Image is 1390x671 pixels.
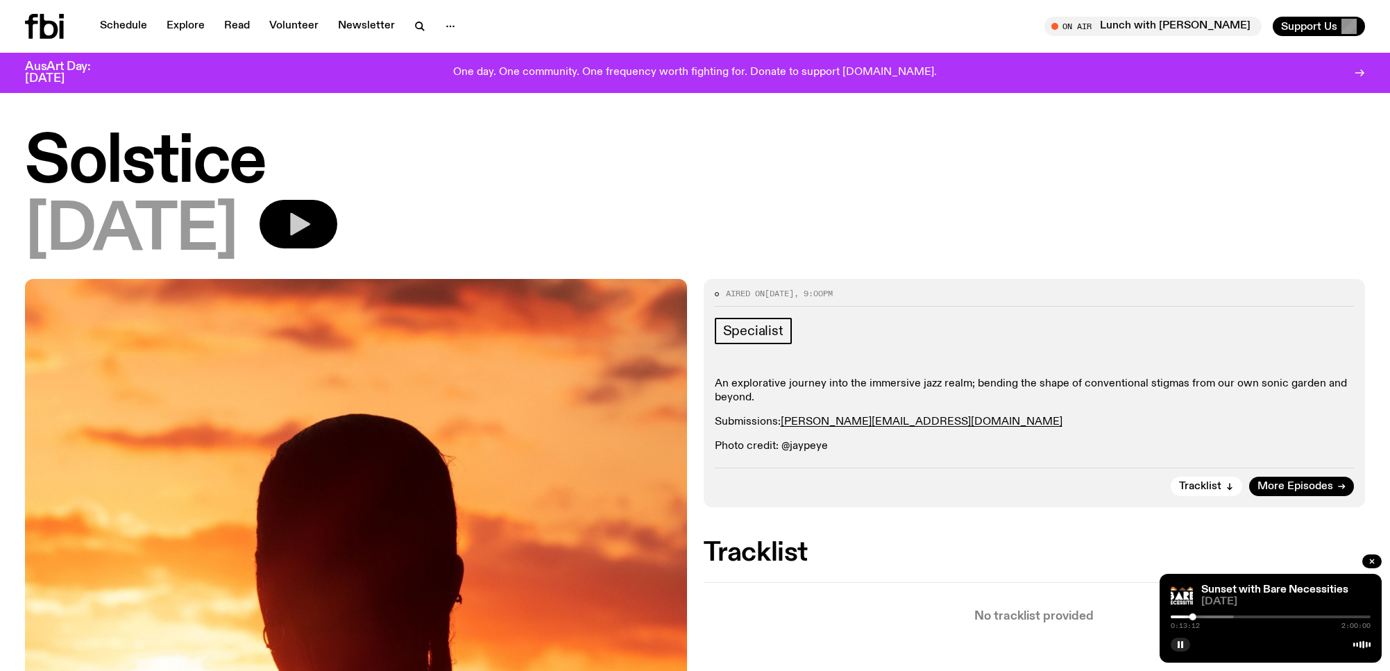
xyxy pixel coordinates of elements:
button: On AirLunch with [PERSON_NAME] [1044,17,1262,36]
a: Explore [158,17,213,36]
a: [PERSON_NAME][EMAIL_ADDRESS][DOMAIN_NAME] [781,416,1062,427]
a: Newsletter [330,17,403,36]
p: No tracklist provided [704,611,1366,622]
span: , 9:00pm [794,288,833,299]
a: Sunset with Bare Necessities [1201,584,1348,595]
span: [DATE] [765,288,794,299]
button: Tracklist [1171,477,1242,496]
a: Schedule [92,17,155,36]
a: More Episodes [1249,477,1354,496]
span: Support Us [1281,20,1337,33]
img: Bare Necessities [1171,585,1193,607]
a: Volunteer [261,17,327,36]
span: [DATE] [1201,597,1371,607]
p: One day. One community. One frequency worth fighting for. Donate to support [DOMAIN_NAME]. [453,67,937,79]
h2: Tracklist [704,541,1366,566]
h1: Solstice [25,132,1365,194]
a: Read [216,17,258,36]
span: 0:13:12 [1171,622,1200,629]
span: [DATE] [25,200,237,262]
span: 2:00:00 [1341,622,1371,629]
button: Support Us [1273,17,1365,36]
span: Aired on [726,288,765,299]
span: Tracklist [1179,482,1221,492]
p: Submissions: [715,416,1355,429]
span: Specialist [723,323,783,339]
h3: AusArt Day: [DATE] [25,61,114,85]
p: An explorative journey into the immersive jazz realm; bending the shape of conventional stigmas f... [715,377,1355,404]
p: Photo credit: @jaypeye [715,440,1355,453]
span: More Episodes [1257,482,1333,492]
a: Specialist [715,318,792,344]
